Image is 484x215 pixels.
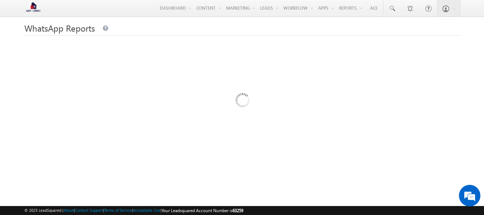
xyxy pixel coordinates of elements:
a: Acceptable Use [133,208,160,212]
span: Your Leadsquared Account Number is [162,208,243,213]
img: Loading... [205,64,279,139]
span: WhatsApp Reports [24,22,95,34]
a: Terms of Service [104,208,132,212]
span: 63259 [233,208,243,213]
a: About [63,208,74,212]
span: © 2025 LeadSquared | | | | | [24,207,243,214]
a: Contact Support [75,208,103,212]
img: Custom Logo [24,2,42,14]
